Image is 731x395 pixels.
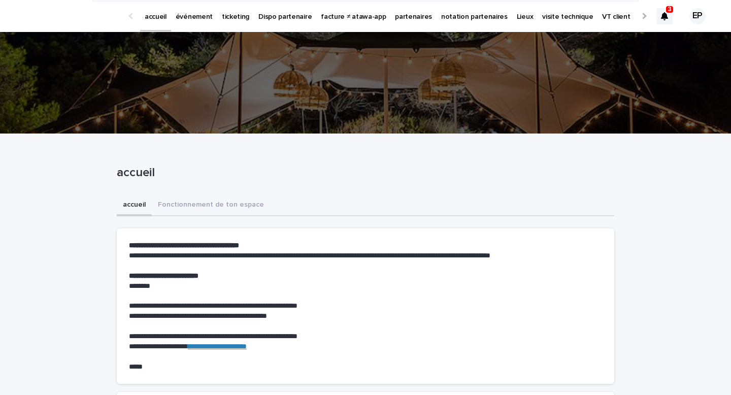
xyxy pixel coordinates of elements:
[656,8,673,24] div: 3
[668,6,672,13] p: 3
[117,195,152,216] button: accueil
[117,166,610,180] p: accueil
[152,195,270,216] button: Fonctionnement de ton espace
[20,6,119,26] img: Ls34BcGeRexTGTNfXpUC
[689,8,706,24] div: EP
